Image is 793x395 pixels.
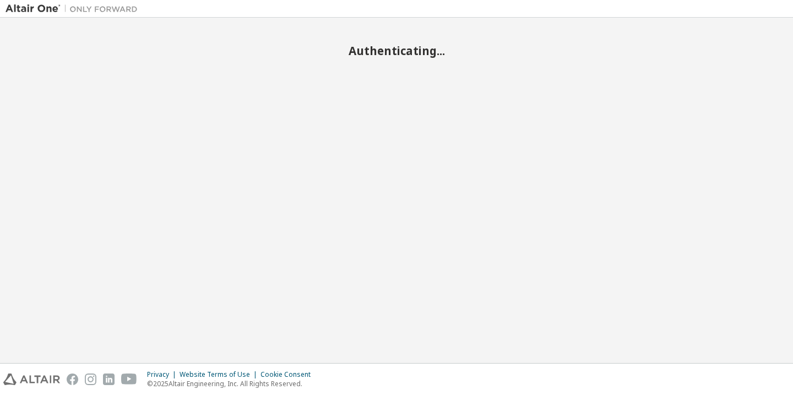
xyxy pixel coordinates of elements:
[147,370,180,379] div: Privacy
[67,374,78,385] img: facebook.svg
[6,44,787,58] h2: Authenticating...
[147,379,317,388] p: © 2025 Altair Engineering, Inc. All Rights Reserved.
[260,370,317,379] div: Cookie Consent
[180,370,260,379] div: Website Terms of Use
[3,374,60,385] img: altair_logo.svg
[6,3,143,14] img: Altair One
[103,374,115,385] img: linkedin.svg
[121,374,137,385] img: youtube.svg
[85,374,96,385] img: instagram.svg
